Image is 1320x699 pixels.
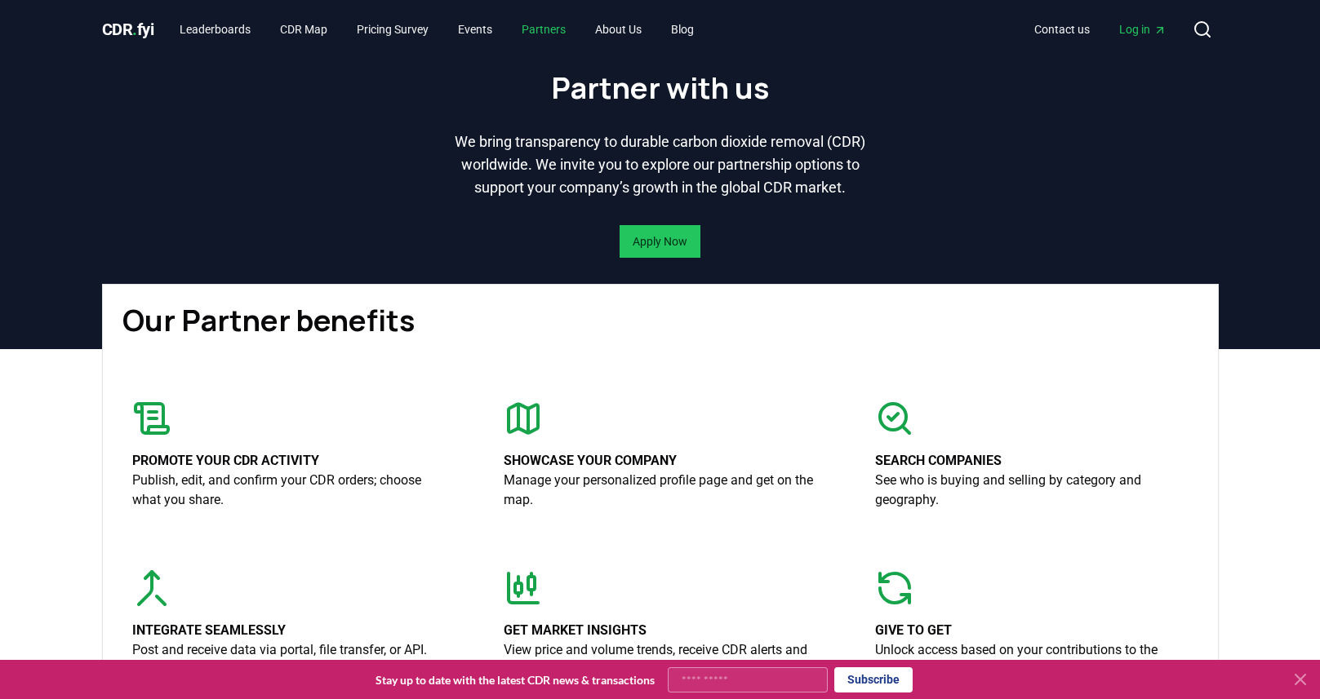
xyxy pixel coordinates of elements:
[445,15,505,44] a: Events
[509,15,579,44] a: Partners
[132,20,137,39] span: .
[451,131,869,199] p: We bring transparency to durable carbon dioxide removal (CDR) worldwide. We invite you to explore...
[658,15,707,44] a: Blog
[551,72,769,104] h1: Partner with us
[504,471,816,510] p: Manage your personalized profile page and get on the map.
[1021,15,1180,44] nav: Main
[344,15,442,44] a: Pricing Survey
[620,225,700,258] button: Apply Now
[582,15,655,44] a: About Us
[132,621,427,640] p: Integrate seamlessly
[167,15,707,44] nav: Main
[1119,21,1167,38] span: Log in
[132,640,427,660] p: Post and receive data via portal, file transfer, or API.
[875,621,1188,640] p: Give to get
[132,471,445,510] p: Publish, edit, and confirm your CDR orders; choose what you share.
[167,15,264,44] a: Leaderboards
[875,451,1188,471] p: Search companies
[102,20,154,39] span: CDR fyi
[875,640,1188,679] p: Unlock access based on your contributions to the ecosystem.
[102,18,154,41] a: CDR.fyi
[875,471,1188,510] p: See who is buying and selling by category and geography.
[504,640,816,679] p: View price and volume trends, receive CDR alerts and briefings.
[1021,15,1103,44] a: Contact us
[504,621,816,640] p: Get market insights
[1106,15,1180,44] a: Log in
[267,15,340,44] a: CDR Map
[504,451,816,471] p: Showcase your company
[132,451,445,471] p: Promote your CDR activity
[122,304,1198,337] h1: Our Partner benefits
[633,233,687,250] a: Apply Now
